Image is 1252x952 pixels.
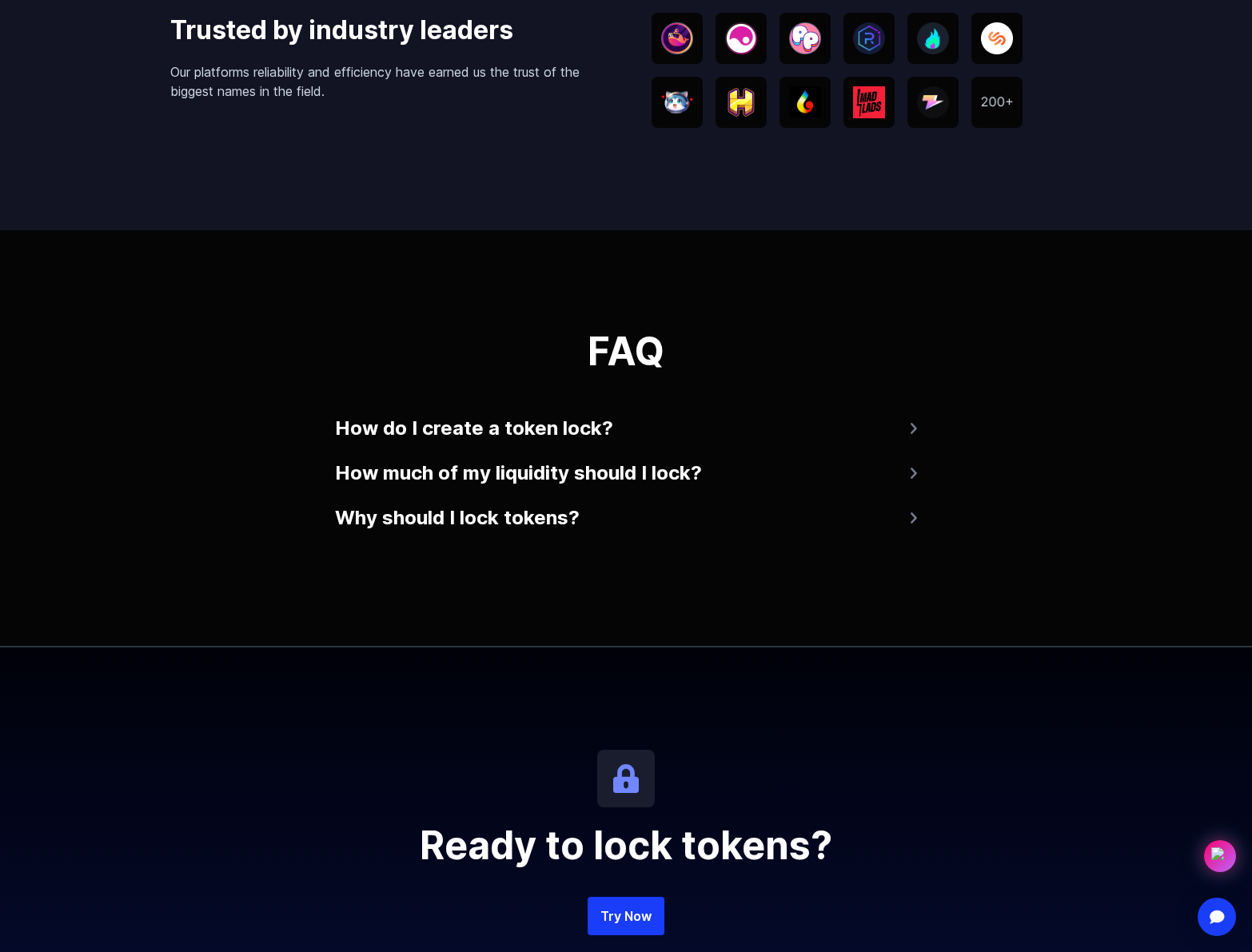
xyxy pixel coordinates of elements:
img: Zeus [917,86,949,118]
img: icon [597,750,655,807]
img: 200+ [981,97,1013,107]
h4: Trusted by industry leaders [170,11,600,50]
img: TKNZ [1211,847,1229,865]
img: MadLads [853,86,885,118]
p: Our platforms reliability and efficiency have earned us the trust of the biggest names in the field. [170,62,600,101]
img: Turbos [789,86,821,118]
img: Radyum [853,22,885,54]
img: Whales market [661,22,693,54]
h2: Ready to lock tokens? [242,827,1010,865]
div: Open Intercom Messenger [1198,898,1236,936]
button: How much of my liquidity should I lock? [335,454,917,492]
img: Elixir Games [725,22,757,54]
img: Pool Party [789,22,821,54]
button: Why should I lock tokens? [335,499,917,537]
button: How do I create a token lock? [335,409,917,448]
img: WEN [661,90,693,114]
img: Solend [981,22,1013,54]
img: SolBlaze [917,22,949,54]
a: Try Now [588,897,664,935]
h3: FAQ [335,333,917,371]
div: TKNZ Actions [1204,840,1236,872]
img: Honeyland [725,88,757,117]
